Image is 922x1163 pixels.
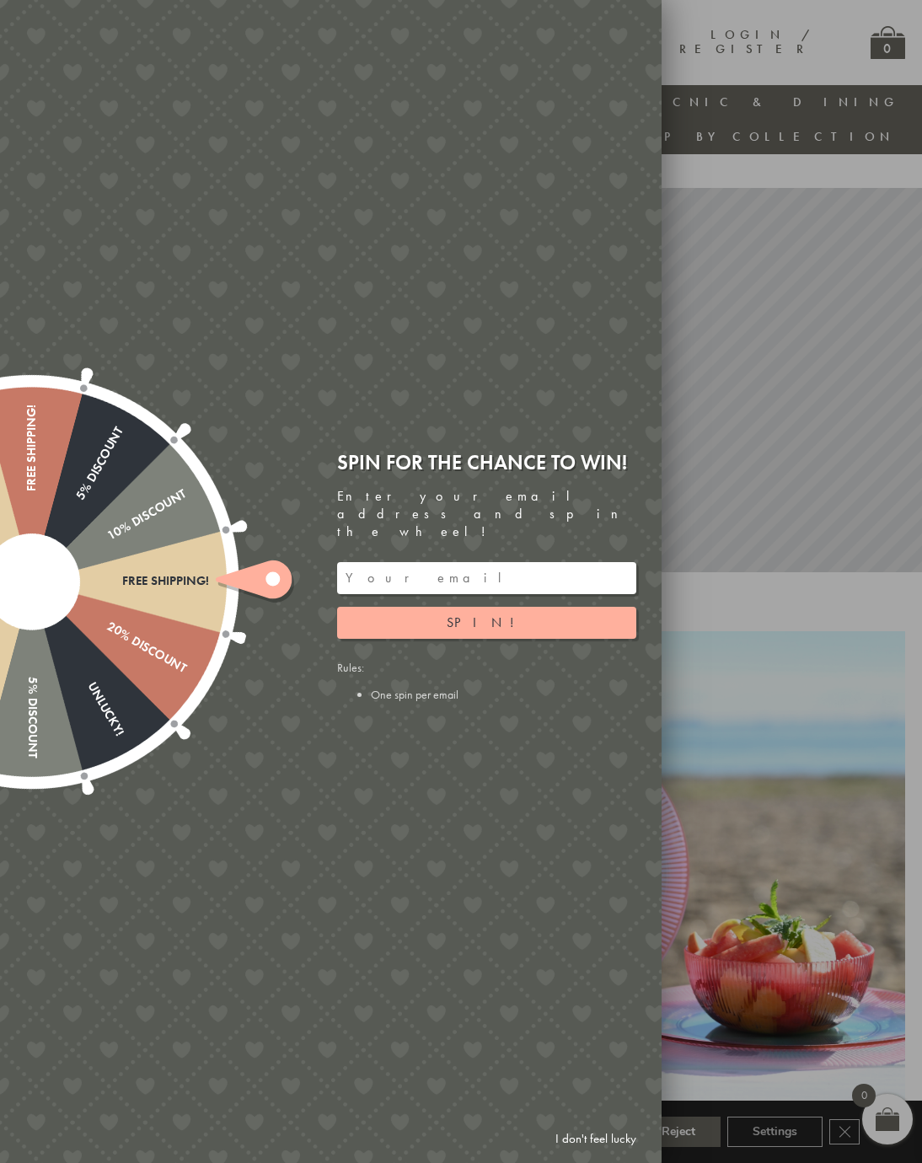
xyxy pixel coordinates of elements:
[547,1123,645,1155] a: I don't feel lucky
[337,488,636,540] div: Enter your email address and spin the wheel!
[24,581,39,758] div: 5% Discount
[337,449,636,475] div: Spin for the chance to win!
[25,425,126,585] div: 5% Discount
[28,576,188,677] div: 20% Discount
[371,687,636,702] li: One spin per email
[447,614,527,631] span: Spin!
[32,574,209,588] div: Free shipping!
[337,607,636,639] button: Spin!
[337,562,636,594] input: Your email
[25,578,126,738] div: Unlucky!
[337,660,636,702] div: Rules:
[24,405,39,581] div: Free shipping!
[28,487,188,588] div: 10% Discount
